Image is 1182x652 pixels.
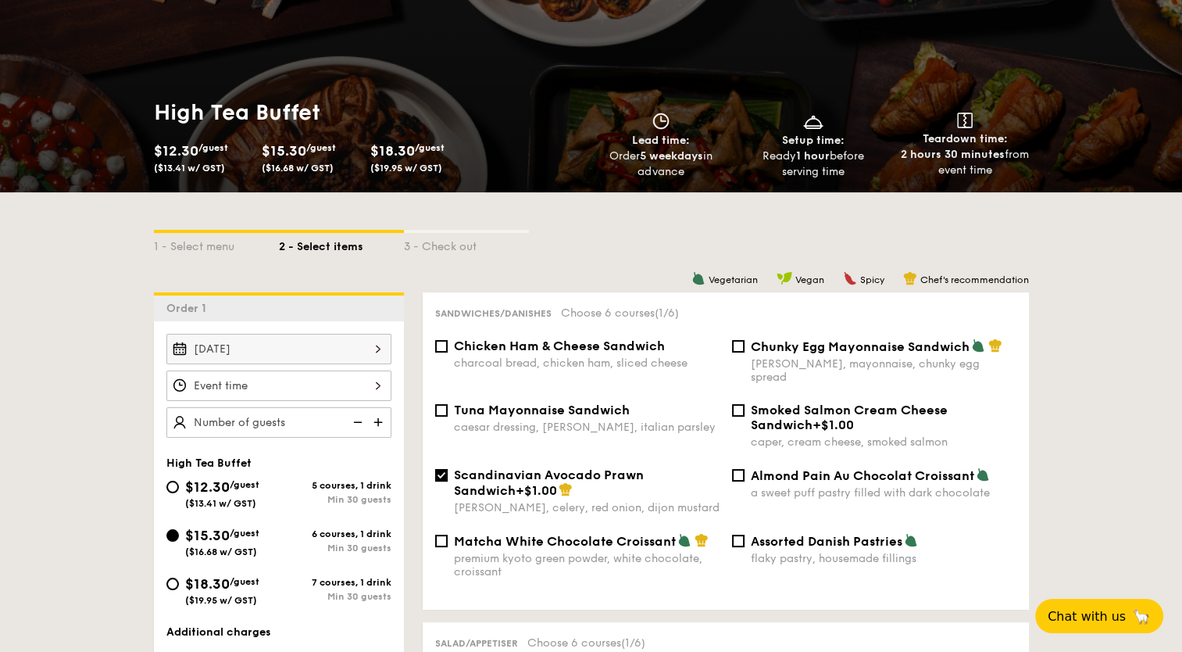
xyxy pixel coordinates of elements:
[454,339,665,353] span: Chicken Ham & Cheese Sandwich
[185,595,257,606] span: ($19.95 w/ GST)
[230,576,259,587] span: /guest
[454,356,720,370] div: charcoal bread, chicken ham, sliced cheese
[751,552,1016,565] div: flaky pastry, housemade fillings
[802,113,825,130] img: icon-dish.430c3a2e.svg
[923,132,1008,145] span: Teardown time:
[166,481,179,493] input: $12.30/guest($13.41 w/ GST)5 courses, 1 drinkMin 30 guests
[843,271,857,285] img: icon-spicy.37a8142b.svg
[185,527,230,544] span: $15.30
[903,271,917,285] img: icon-chef-hat.a58ddaea.svg
[795,274,824,285] span: Vegan
[860,274,884,285] span: Spicy
[230,528,259,539] span: /guest
[279,543,391,553] div: Min 30 guests
[695,533,709,547] img: icon-chef-hat.a58ddaea.svg
[920,274,1029,285] span: Chef's recommendation
[454,501,720,514] div: [PERSON_NAME], celery, red onion, dijon mustard
[166,578,179,590] input: $18.30/guest($19.95 w/ GST)7 courses, 1 drinkMin 30 guests
[904,533,918,547] img: icon-vegetarian.fe4039eb.svg
[751,339,970,354] span: Chunky Egg Mayonnaise Sandwich
[971,339,985,353] img: icon-vegetarian.fe4039eb.svg
[691,271,705,285] img: icon-vegetarian.fe4039eb.svg
[166,334,391,364] input: Event date
[649,113,673,130] img: icon-clock.2db775ea.svg
[262,163,334,174] span: ($16.68 w/ GST)
[345,407,368,437] img: icon-reduce.1d2dbef1.svg
[185,498,256,509] span: ($13.41 w/ GST)
[901,148,1005,161] strong: 2 hours 30 minutes
[751,468,974,483] span: Almond Pain Au Chocolat Croissant
[1048,609,1126,624] span: Chat with us
[370,163,442,174] span: ($19.95 w/ GST)
[279,480,391,491] div: 5 courses, 1 drink
[812,417,854,432] span: +$1.00
[777,271,792,285] img: icon-vegan.f8ff3823.svg
[677,533,691,547] img: icon-vegetarian.fe4039eb.svg
[368,407,391,437] img: icon-add.58712e84.svg
[751,534,902,549] span: Assorted Danish Pastries
[198,142,228,153] span: /guest
[279,577,391,588] div: 7 courses, 1 drink
[621,636,645,650] span: (1/6)
[230,479,259,490] span: /guest
[751,357,1016,384] div: [PERSON_NAME], mayonnaise, chunky egg spread
[166,457,252,470] span: High Tea Buffet
[709,274,758,285] span: Vegetarian
[279,233,404,255] div: 2 - Select items
[743,149,883,180] div: Ready before serving time
[185,575,230,593] span: $18.30
[166,302,212,315] span: Order 1
[262,142,306,159] span: $15.30
[166,529,179,542] input: $15.30/guest($16.68 w/ GST)6 courses, 1 drinkMin 30 guests
[279,528,391,539] div: 6 courses, 1 drink
[435,404,448,417] input: Tuna Mayonnaise Sandwichcaesar dressing, [PERSON_NAME], italian parsley
[454,403,630,417] span: Tuna Mayonnaise Sandwich
[185,546,257,557] span: ($16.68 w/ GST)
[655,306,679,320] span: (1/6)
[166,625,391,640] div: Additional charges
[415,142,445,153] span: /guest
[1035,599,1163,633] button: Chat with us🦙
[454,534,676,549] span: Matcha White Chocolate Croissant
[435,469,448,482] input: Scandinavian Avocado Prawn Sandwich+$1.00[PERSON_NAME], celery, red onion, dijon mustard
[732,340,745,353] input: Chunky Egg Mayonnaise Sandwich[PERSON_NAME], mayonnaise, chunky egg spread
[751,435,1016,449] div: caper, cream cheese, smoked salmon
[185,478,230,496] span: $12.30
[561,306,679,320] span: Choose 6 courses
[591,149,731,180] div: Order in advance
[370,142,415,159] span: $18.30
[154,163,225,174] span: ($13.41 w/ GST)
[957,113,973,128] img: icon-teardown.65201eee.svg
[279,494,391,505] div: Min 30 guests
[988,339,1002,353] img: icon-chef-hat.a58ddaea.svg
[306,142,336,153] span: /guest
[796,149,830,163] strong: 1 hour
[732,404,745,417] input: Smoked Salmon Cream Cheese Sandwich+$1.00caper, cream cheese, smoked salmon
[751,486,1016,500] div: a sweet puff pastry filled with dark chocolate
[516,483,557,498] span: +$1.00
[559,482,573,496] img: icon-chef-hat.a58ddaea.svg
[404,233,529,255] div: 3 - Check out
[435,638,518,649] span: Salad/Appetiser
[435,308,552,319] span: Sandwiches/Danishes
[732,469,745,482] input: Almond Pain Au Chocolat Croissanta sweet puff pastry filled with dark chocolate
[640,149,703,163] strong: 5 weekdays
[732,535,745,547] input: Assorted Danish Pastriesflaky pastry, housemade fillings
[454,468,644,498] span: Scandinavian Avocado Prawn Sandwich
[154,233,279,255] div: 1 - Select menu
[154,142,198,159] span: $12.30
[454,552,720,579] div: premium kyoto green powder, white chocolate, croissant
[435,535,448,547] input: Matcha White Chocolate Croissantpremium kyoto green powder, white chocolate, croissant
[632,134,690,147] span: Lead time:
[751,403,948,432] span: Smoked Salmon Cream Cheese Sandwich
[782,134,845,147] span: Setup time:
[154,99,585,127] h1: High Tea Buffet
[1132,607,1151,625] span: 🦙
[166,371,391,401] input: Event time
[895,147,1035,178] div: from event time
[527,636,645,650] span: Choose 6 courses
[976,468,990,482] img: icon-vegetarian.fe4039eb.svg
[166,407,391,438] input: Number of guests
[454,421,720,434] div: caesar dressing, [PERSON_NAME], italian parsley
[435,340,448,353] input: Chicken Ham & Cheese Sandwichcharcoal bread, chicken ham, sliced cheese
